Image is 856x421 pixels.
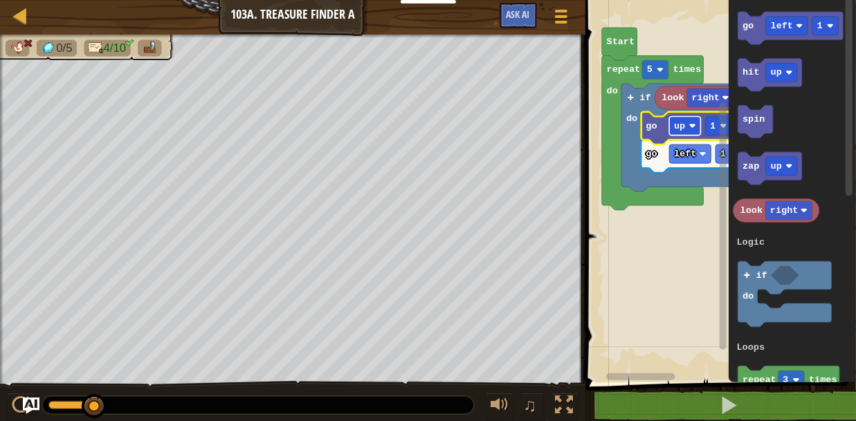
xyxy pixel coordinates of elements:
text: do [743,291,754,301]
text: if [639,93,650,103]
li: Collect the gems. [37,40,77,57]
text: right [691,93,720,103]
li: Your hero must survive. [6,40,29,57]
span: Ask AI [507,8,530,21]
button: Adjust volume [486,393,513,421]
text: up [770,68,781,78]
text: up [770,161,781,171]
li: Go to the raft. [138,40,161,57]
text: times [809,375,837,385]
text: do [606,86,617,96]
text: Start [606,37,635,47]
text: 3 [783,375,788,385]
text: up [674,121,685,131]
text: go [646,121,657,131]
text: if [756,270,767,281]
button: Ask AI [500,3,537,28]
text: repeat [606,64,640,75]
text: hit [743,68,759,78]
text: spin [743,114,765,124]
button: Show game menu [544,3,579,35]
text: times [673,64,701,75]
li: Only 8 lines of code [84,40,130,57]
button: Ctrl + P: Play [7,393,35,421]
span: ♫ [523,395,537,415]
text: zap [743,161,759,171]
text: go [646,149,657,159]
text: 1 [710,121,716,131]
button: Ask AI [23,397,39,414]
button: ♫ [520,393,544,421]
text: left [674,149,696,159]
button: Toggle fullscreen [551,393,579,421]
text: do [626,113,637,124]
text: look [740,205,762,216]
text: Loops [736,342,765,353]
text: repeat [743,375,776,385]
text: look [662,93,684,103]
text: 1 [817,21,822,31]
span: 4/10 [103,41,126,55]
text: right [770,205,799,216]
text: left [770,21,792,31]
text: Logic [736,238,765,248]
text: 5 [647,64,653,75]
span: 0/5 [56,41,72,55]
text: go [743,21,754,31]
